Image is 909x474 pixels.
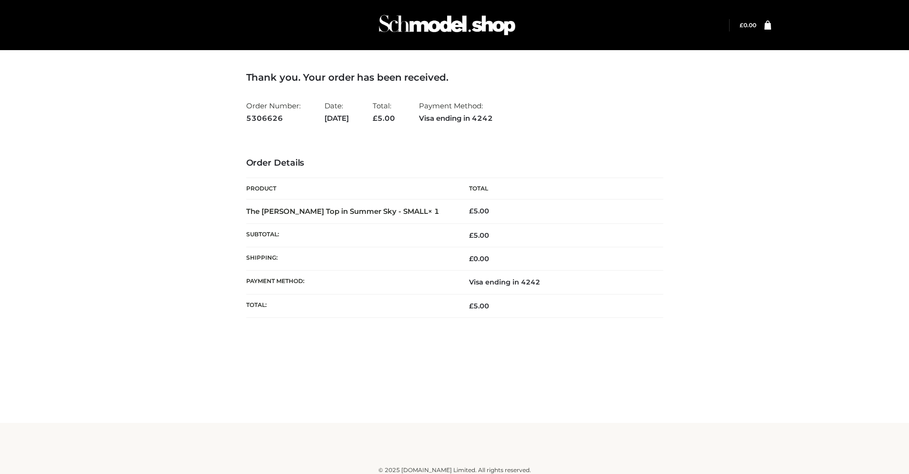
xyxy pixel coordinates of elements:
[246,158,663,169] h3: Order Details
[324,97,349,126] li: Date:
[469,231,473,240] span: £
[455,178,663,200] th: Total
[740,21,756,29] a: £0.00
[419,112,493,125] strong: Visa ending in 4242
[246,207,439,216] strong: The [PERSON_NAME] Top in Summer Sky - SMALL
[246,247,455,271] th: Shipping:
[428,207,439,216] strong: × 1
[246,97,301,126] li: Order Number:
[246,112,301,125] strong: 5306626
[469,231,489,240] span: 5.00
[324,112,349,125] strong: [DATE]
[469,207,489,215] bdi: 5.00
[740,21,756,29] bdi: 0.00
[373,114,395,123] span: 5.00
[419,97,493,126] li: Payment Method:
[469,254,489,263] bdi: 0.00
[373,97,395,126] li: Total:
[246,294,455,317] th: Total:
[455,271,663,294] td: Visa ending in 4242
[469,302,473,310] span: £
[469,207,473,215] span: £
[469,302,489,310] span: 5.00
[246,72,663,83] h3: Thank you. Your order has been received.
[246,178,455,200] th: Product
[376,6,519,44] img: Schmodel Admin 964
[740,21,743,29] span: £
[373,114,377,123] span: £
[246,223,455,247] th: Subtotal:
[246,271,455,294] th: Payment method:
[469,254,473,263] span: £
